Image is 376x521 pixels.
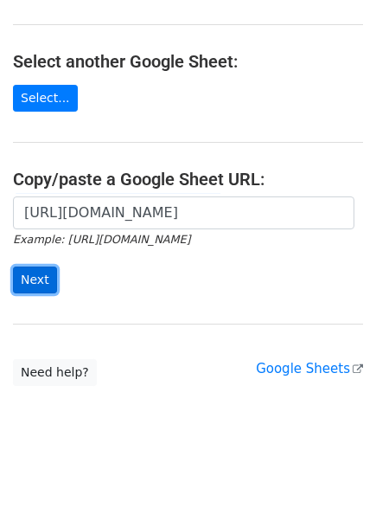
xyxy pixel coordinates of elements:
[13,196,354,229] input: Paste your Google Sheet URL here
[13,51,363,72] h4: Select another Google Sheet:
[13,169,363,190] h4: Copy/paste a Google Sheet URL:
[13,359,97,386] a: Need help?
[13,267,57,293] input: Next
[256,361,363,376] a: Google Sheets
[13,85,78,112] a: Select...
[290,438,376,521] iframe: Chat Widget
[13,233,190,246] small: Example: [URL][DOMAIN_NAME]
